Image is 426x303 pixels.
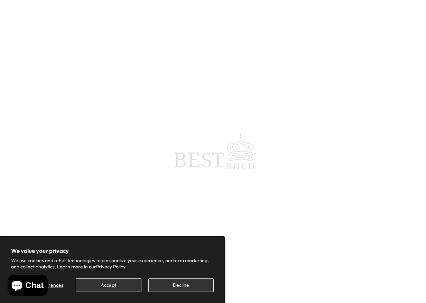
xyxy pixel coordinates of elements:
button: Decline [148,278,214,292]
p: We use cookies and other technologies to personalize your experience, perform marketing, and coll... [11,257,214,270]
button: Accept [76,278,141,292]
a: Privacy Policy. [96,264,127,270]
h2: We value your privacy [11,247,214,254]
inbox-online-store-chat: Shopify online store chat [6,275,50,297]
